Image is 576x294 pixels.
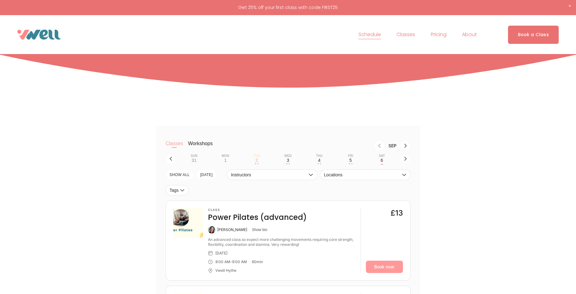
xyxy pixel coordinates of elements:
button: Previous month, Aug [374,141,385,151]
div: [DATE] [215,251,227,256]
div: 1 [224,158,227,163]
div: • • [349,163,352,164]
div: • • [255,163,259,164]
div: 8:00 AM [215,259,230,264]
div: [PERSON_NAME] [217,227,247,232]
span: Locations [324,172,400,177]
a: Book a Class [508,26,559,44]
div: • • [317,163,321,164]
span: About [462,30,477,39]
div: 6 [381,158,383,163]
a: folder dropdown [462,30,477,40]
div: Tue [253,154,260,158]
div: Vwell Hythe [215,268,236,273]
button: Next month, Oct [400,141,411,151]
div: Fri [348,154,353,158]
button: Tags [166,185,189,195]
button: Instructors [227,170,317,180]
div: £13 [391,208,403,218]
div: 31 [192,158,197,163]
div: 5 [349,158,352,163]
button: Locations [320,170,410,180]
img: VWell [17,30,61,40]
div: 3 [287,158,289,163]
div: • • [286,163,290,164]
a: folder dropdown [396,30,415,40]
div: - [230,259,232,264]
div: Wed [284,154,292,158]
div: 60 min [252,259,263,264]
a: Book now [366,261,403,273]
button: [DATE] [196,170,217,180]
h3: Class [208,208,307,212]
div: 9:00 AM [232,259,247,264]
div: Sat [379,154,385,158]
span: Tags [170,188,179,193]
button: SHOW All [166,170,194,180]
div: 2 [256,158,258,163]
div: An advanced class so expect more challenging movements requiring core strength, flexibility, coor... [208,237,356,247]
div: Sun [191,154,197,158]
button: Classes [166,141,183,153]
button: Workshops [188,141,213,153]
span: Instructors [231,172,307,177]
a: Schedule [358,30,381,40]
nav: Month switch [222,141,410,151]
div: 4 [318,158,320,163]
a: Pricing [431,30,447,40]
div: Mon [222,154,229,158]
span: Classes [396,30,415,39]
img: de308265-3e9d-4747-ba2f-d825c0cdbde0.png [173,208,203,238]
img: Laura Berduig [208,226,215,233]
button: Show bio [252,227,267,232]
h4: Power Pilates (advanced) [208,212,307,222]
div: Month Sep [385,143,400,148]
div: Thu [316,154,323,158]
